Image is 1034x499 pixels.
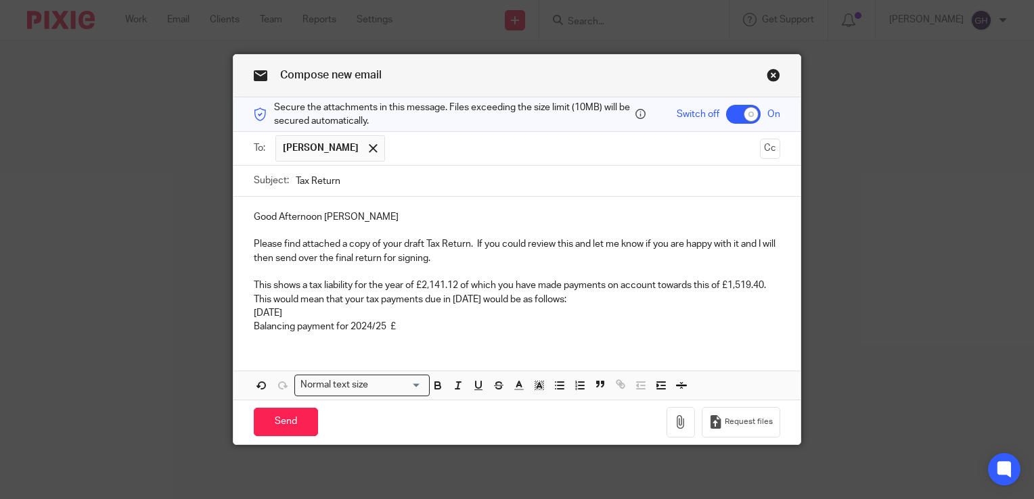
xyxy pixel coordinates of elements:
span: Secure the attachments in this message. Files exceeding the size limit (10MB) will be secured aut... [274,101,632,128]
span: Compose new email [280,70,382,80]
label: Subject: [254,174,289,187]
p: Balancing payment for 2024/25 £ [254,320,780,333]
span: Normal text size [298,378,372,392]
p: Good Afternoon [PERSON_NAME] [254,210,780,224]
p: This shows a tax liability for the year of £2,141.12 of which you have made payments on account t... [254,279,780,306]
p: [DATE] [254,306,780,320]
button: Request files [702,407,780,437]
div: Search for option [294,375,430,396]
label: To: [254,141,269,155]
span: On [767,108,780,121]
span: Switch off [677,108,719,121]
a: Close this dialog window [767,68,780,87]
span: Request files [725,417,773,427]
input: Search for option [373,378,422,392]
button: Cc [760,139,780,159]
span: [PERSON_NAME] [283,141,359,155]
p: Please find attached a copy of your draft Tax Return. If you could review this and let me know if... [254,237,780,265]
input: Send [254,408,318,437]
